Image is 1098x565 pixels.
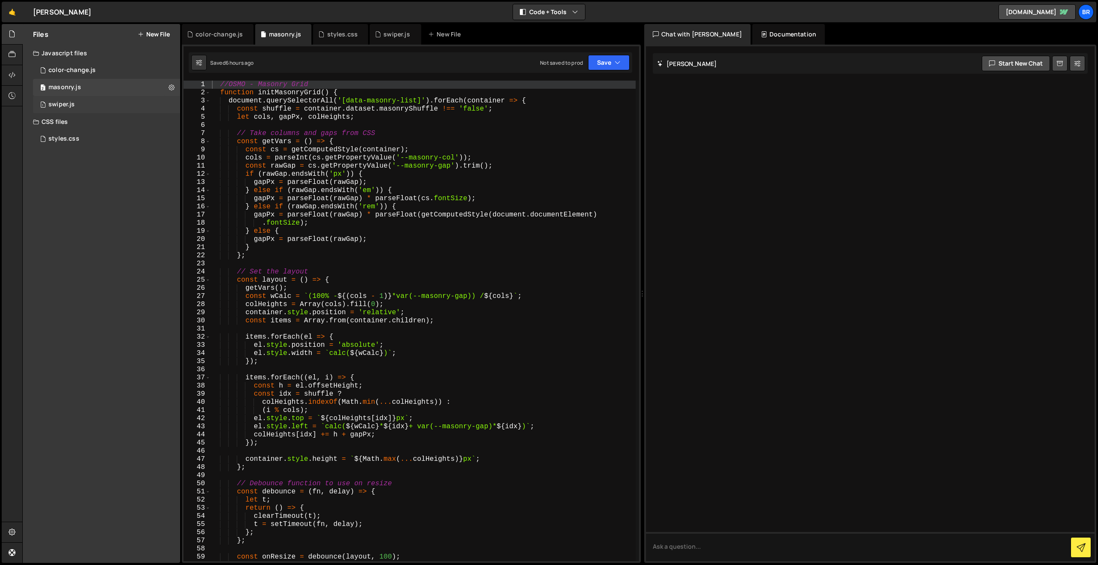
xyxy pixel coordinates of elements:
div: 38 [184,382,211,390]
div: 10 [184,154,211,162]
div: 37 [184,374,211,382]
div: 8 [184,138,211,146]
div: Chat with [PERSON_NAME] [644,24,751,45]
a: Br [1078,4,1094,20]
div: 16297/44027.css [33,130,180,147]
div: 30 [184,317,211,325]
div: 25 [184,276,211,284]
div: 40 [184,398,211,406]
div: 16297/44199.js [33,79,180,96]
div: 6 [184,121,211,129]
div: swiper.js [48,101,75,108]
div: 13 [184,178,211,186]
div: 1 [184,81,211,89]
div: Saved [210,59,254,66]
span: 1 [40,102,45,109]
div: 32 [184,333,211,341]
div: [PERSON_NAME] [33,7,91,17]
div: 15 [184,195,211,203]
div: 20 [184,235,211,243]
div: 9 [184,146,211,154]
div: 31 [184,325,211,333]
div: Not saved to prod [540,59,583,66]
div: 51 [184,488,211,496]
div: 53 [184,504,211,512]
span: 2 [40,85,45,92]
div: 54 [184,512,211,520]
div: 12 [184,170,211,178]
div: masonry.js [48,84,81,91]
div: 16297/44014.js [33,96,180,113]
div: styles.css [327,30,358,39]
div: 3 [184,97,211,105]
button: Code + Tools [513,4,585,20]
div: 58 [184,545,211,553]
div: New File [428,30,464,39]
div: 26 [184,284,211,292]
div: 36 [184,366,211,374]
div: 21 [184,243,211,252]
a: 🤙 [2,2,23,22]
div: 48 [184,463,211,472]
div: 35 [184,358,211,366]
div: 42 [184,415,211,423]
div: 59 [184,553,211,561]
div: 34 [184,349,211,358]
div: 14 [184,186,211,195]
div: 24 [184,268,211,276]
div: 52 [184,496,211,504]
div: 57 [184,537,211,545]
div: 4 [184,105,211,113]
div: swiper.js [383,30,410,39]
div: 2 [184,89,211,97]
div: color-change.js [196,30,243,39]
div: 7 [184,129,211,138]
div: 44 [184,431,211,439]
div: color-change.js [48,66,96,74]
div: 22 [184,252,211,260]
div: 46 [184,447,211,455]
div: 28 [184,301,211,309]
div: 33 [184,341,211,349]
div: masonry.js [269,30,302,39]
div: 19 [184,227,211,235]
div: 16 [184,203,211,211]
button: Save [588,55,630,70]
div: 55 [184,520,211,529]
div: 29 [184,309,211,317]
div: Javascript files [23,45,180,62]
div: 43 [184,423,211,431]
div: 39 [184,390,211,398]
div: 47 [184,455,211,463]
button: Start new chat [982,56,1050,71]
div: 16297/44719.js [33,62,180,79]
div: 6 hours ago [226,59,254,66]
div: 41 [184,406,211,415]
div: 27 [184,292,211,301]
div: 5 [184,113,211,121]
div: CSS files [23,113,180,130]
div: 56 [184,529,211,537]
h2: Files [33,30,48,39]
div: styles.css [48,135,79,143]
div: 49 [184,472,211,480]
div: 23 [184,260,211,268]
div: 45 [184,439,211,447]
div: 17 [184,211,211,219]
div: 18 [184,219,211,227]
a: [DOMAIN_NAME] [998,4,1076,20]
div: Documentation [752,24,825,45]
h2: [PERSON_NAME] [657,60,717,68]
button: New File [138,31,170,38]
div: 50 [184,480,211,488]
div: 11 [184,162,211,170]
